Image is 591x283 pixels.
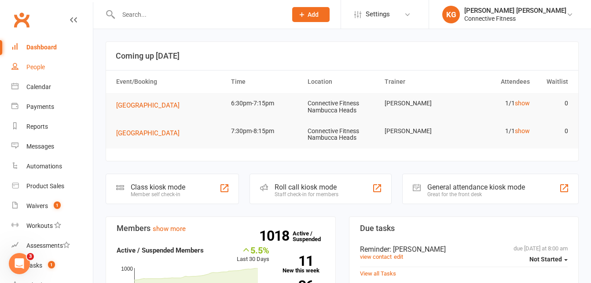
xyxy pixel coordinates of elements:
th: Trainer [381,71,457,93]
span: [GEOGRAPHIC_DATA] [116,101,180,109]
span: 3 [27,253,34,260]
a: show more [153,225,186,233]
td: [PERSON_NAME] [381,93,457,114]
a: View all Tasks [360,270,396,277]
a: show [515,100,530,107]
td: 6:30pm-7:15pm [227,93,304,114]
div: Product Sales [26,182,64,190]
strong: 11 [283,254,313,268]
span: Not Started [529,256,562,263]
span: 1 [48,261,55,268]
td: 0 [534,121,572,141]
div: Class kiosk mode [131,183,185,191]
h3: Coming up [DATE] [116,52,569,60]
a: Clubworx [11,9,33,31]
h3: Members [117,224,325,233]
div: Tasks [26,262,42,269]
div: Connective Fitness [464,15,566,22]
div: Automations [26,163,62,170]
td: 0 [534,93,572,114]
span: : [PERSON_NAME] [389,245,446,253]
span: Add [308,11,319,18]
h3: Due tasks [360,224,568,233]
a: show [515,127,530,134]
td: 7:30pm-8:15pm [227,121,304,141]
div: Member self check-in [131,191,185,197]
td: 1/1 [457,93,534,114]
a: Tasks 1 [11,256,93,276]
div: Calendar [26,83,51,90]
th: Waitlist [534,71,572,93]
div: Roll call kiosk mode [275,183,338,191]
div: Messages [26,143,54,150]
a: view contact [360,253,392,260]
div: [PERSON_NAME] [PERSON_NAME] [464,7,566,15]
span: [GEOGRAPHIC_DATA] [116,129,180,137]
a: Messages [11,137,93,156]
input: Search... [116,8,281,21]
button: Not Started [529,252,568,268]
a: Workouts [11,216,93,236]
a: 11New this week [283,256,325,273]
a: Waivers 1 [11,196,93,216]
strong: 1018 [259,229,293,242]
button: [GEOGRAPHIC_DATA] [116,128,186,138]
td: 1/1 [457,121,534,141]
a: Reports [11,117,93,137]
td: [PERSON_NAME] [381,121,457,141]
a: 1018Active / Suspended [293,224,331,249]
a: Assessments [11,236,93,256]
a: Payments [11,97,93,117]
a: Automations [11,156,93,176]
div: Assessments [26,242,70,249]
div: Staff check-in for members [275,191,338,197]
div: Last 30 Days [237,245,269,264]
div: Great for the front desk [427,191,525,197]
td: Connective Fitness Nambucca Heads [304,121,380,149]
a: Dashboard [11,37,93,57]
div: Dashboard [26,44,57,51]
strong: Active / Suspended Members [117,246,204,254]
div: Payments [26,103,54,110]
span: Settings [366,4,390,24]
th: Location [304,71,380,93]
button: [GEOGRAPHIC_DATA] [116,100,186,111]
button: Add [292,7,330,22]
a: Product Sales [11,176,93,196]
a: edit [394,253,403,260]
div: People [26,63,45,71]
div: Workouts [26,222,53,229]
iframe: Intercom live chat [9,253,30,274]
a: People [11,57,93,77]
div: 5.5% [237,245,269,255]
div: General attendance kiosk mode [427,183,525,191]
div: KG [442,6,460,23]
th: Attendees [457,71,534,93]
span: 1 [54,201,61,209]
th: Time [227,71,304,93]
td: Connective Fitness Nambucca Heads [304,93,380,121]
th: Event/Booking [112,71,227,93]
div: Reports [26,123,48,130]
div: Reminder [360,245,568,253]
a: Calendar [11,77,93,97]
div: Waivers [26,202,48,209]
